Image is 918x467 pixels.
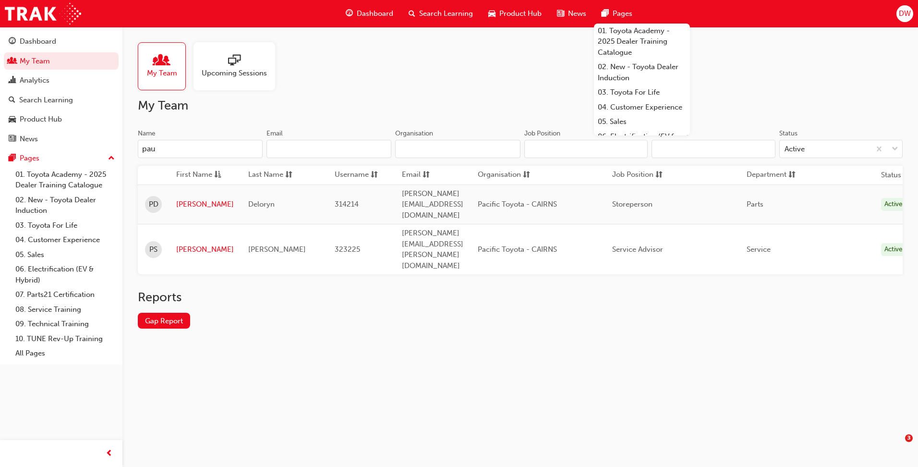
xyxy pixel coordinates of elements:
[149,244,157,255] span: PS
[5,3,81,25] a: Trak
[779,129,797,138] div: Status
[478,245,557,254] span: Pacific Toyota - CAIRNS
[478,169,521,181] span: Organisation
[524,129,560,138] div: Job Position
[4,91,119,109] a: Search Learning
[423,169,430,181] span: sorting-icon
[9,135,16,144] span: news-icon
[138,140,263,158] input: Name
[747,169,799,181] button: Departmentsorting-icon
[523,169,530,181] span: sorting-icon
[594,129,690,155] a: 06. Electrification (EV & Hybrid)
[176,244,234,255] a: [PERSON_NAME]
[594,24,690,60] a: 01. Toyota Academy - 2025 Dealer Training Catalogue
[106,448,113,460] span: prev-icon
[9,96,15,105] span: search-icon
[788,169,796,181] span: sorting-icon
[12,218,119,233] a: 03. Toyota For Life
[138,42,193,90] a: My Team
[881,170,901,181] th: Status
[156,54,168,68] span: people-icon
[4,111,119,128] a: Product Hub
[12,233,119,247] a: 04. Customer Experience
[20,36,56,47] div: Dashboard
[335,169,369,181] span: Username
[248,169,283,181] span: Last Name
[612,245,663,254] span: Service Advisor
[12,317,119,332] a: 09. Technical Training
[20,75,49,86] div: Analytics
[12,346,119,361] a: All Pages
[594,114,690,129] a: 05. Sales
[612,169,665,181] button: Job Positionsorting-icon
[4,33,119,50] a: Dashboard
[747,200,763,209] span: Parts
[402,169,455,181] button: Emailsorting-icon
[12,262,119,287] a: 06. Electrification (EV & Hybrid)
[338,4,401,24] a: guage-iconDashboard
[335,169,387,181] button: Usernamesorting-icon
[602,8,609,20] span: pages-icon
[612,169,653,181] span: Job Position
[12,332,119,346] a: 10. TUNE Rev-Up Training
[549,4,594,24] a: news-iconNews
[401,4,481,24] a: search-iconSearch Learning
[371,169,378,181] span: sorting-icon
[785,144,805,155] div: Active
[899,8,911,19] span: DW
[4,130,119,148] a: News
[147,68,177,79] span: My Team
[214,169,221,181] span: asc-icon
[266,129,283,138] div: Email
[12,167,119,193] a: 01. Toyota Academy - 2025 Dealer Training Catalogue
[4,52,119,70] a: My Team
[594,100,690,115] a: 04. Customer Experience
[20,114,62,125] div: Product Hub
[193,42,283,90] a: Upcoming Sessions
[4,72,119,89] a: Analytics
[402,229,463,270] span: [PERSON_NAME][EMAIL_ADDRESS][PERSON_NAME][DOMAIN_NAME]
[594,4,640,24] a: pages-iconPages
[395,140,520,158] input: Organisation
[138,129,156,138] div: Name
[594,85,690,100] a: 03. Toyota For Life
[4,31,119,149] button: DashboardMy TeamAnalyticsSearch LearningProduct HubNews
[138,290,903,305] h2: Reports
[12,302,119,317] a: 08. Service Training
[4,149,119,167] button: Pages
[488,8,495,20] span: car-icon
[138,98,903,113] h2: My Team
[138,313,190,329] a: Gap Report
[905,434,913,442] span: 3
[409,8,415,20] span: search-icon
[9,57,16,66] span: people-icon
[176,169,212,181] span: First Name
[12,193,119,218] a: 02. New - Toyota Dealer Induction
[557,8,564,20] span: news-icon
[499,8,542,19] span: Product Hub
[402,189,463,220] span: [PERSON_NAME][EMAIL_ADDRESS][DOMAIN_NAME]
[402,169,421,181] span: Email
[652,140,775,158] input: Department
[881,198,906,211] div: Active
[20,134,38,145] div: News
[176,199,234,210] a: [PERSON_NAME]
[885,434,908,457] iframe: Intercom live chat
[248,200,275,209] span: Deloryn
[9,76,16,85] span: chart-icon
[419,8,473,19] span: Search Learning
[478,169,531,181] button: Organisationsorting-icon
[202,68,267,79] span: Upcoming Sessions
[9,154,16,163] span: pages-icon
[335,245,360,254] span: 323225
[9,37,16,46] span: guage-icon
[481,4,549,24] a: car-iconProduct Hub
[747,245,771,254] span: Service
[9,115,16,124] span: car-icon
[12,247,119,262] a: 05. Sales
[524,140,648,158] input: Job Position
[892,143,898,156] span: down-icon
[12,287,119,302] a: 07. Parts21 Certification
[881,243,906,256] div: Active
